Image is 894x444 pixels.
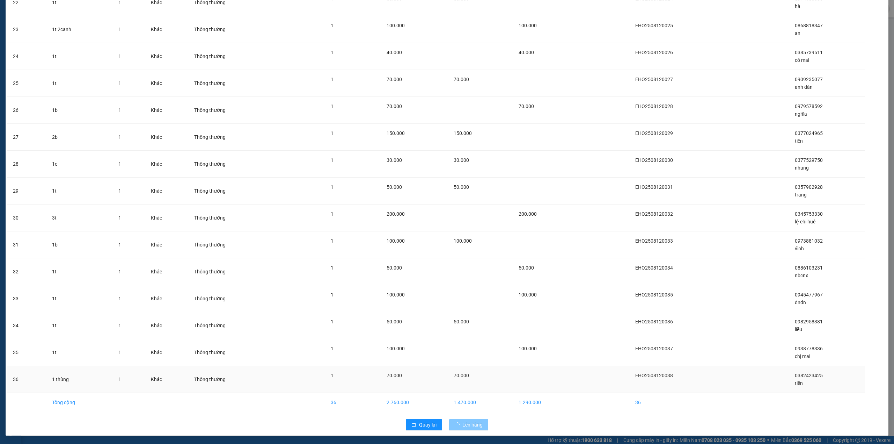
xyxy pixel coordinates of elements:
[795,30,800,36] span: an
[189,312,271,339] td: Thông thường
[118,377,121,382] span: 1
[7,339,46,366] td: 35
[387,77,402,82] span: 70.000
[145,312,189,339] td: Khác
[118,161,121,167] span: 1
[145,258,189,285] td: Khác
[795,300,806,305] span: dndn
[331,319,334,324] span: 1
[455,422,462,427] span: loading
[454,238,472,244] span: 100.000
[635,130,673,136] span: EHO2508120029
[387,50,402,55] span: 40.000
[145,151,189,178] td: Khác
[795,184,823,190] span: 0357902928
[145,178,189,205] td: Khác
[454,77,469,82] span: 70.000
[118,323,121,328] span: 1
[387,103,402,109] span: 70.000
[145,205,189,231] td: Khác
[387,211,405,217] span: 200.000
[795,77,823,82] span: 0909235077
[331,77,334,82] span: 1
[795,138,803,144] span: tiến
[387,238,405,244] span: 100.000
[7,97,46,124] td: 26
[387,265,402,271] span: 50.000
[635,373,673,378] span: EHO2508120038
[795,380,803,386] span: tiến
[145,16,189,43] td: Khác
[118,53,121,59] span: 1
[7,151,46,178] td: 28
[46,16,113,43] td: 1t 2canh
[387,346,405,351] span: 100.000
[387,292,405,298] span: 100.000
[118,107,121,113] span: 1
[331,346,334,351] span: 1
[189,178,271,205] td: Thông thường
[118,215,121,221] span: 1
[795,3,800,9] span: hà
[795,319,823,324] span: 0982958381
[519,211,537,217] span: 200.000
[795,50,823,55] span: 0385739511
[795,57,809,63] span: cô mai
[331,373,334,378] span: 1
[118,134,121,140] span: 1
[189,151,271,178] td: Thông thường
[419,421,437,429] span: Quay lại
[795,292,823,298] span: 0945477967
[46,124,113,151] td: 2b
[635,292,673,298] span: EHO2508120035
[448,393,513,412] td: 1.470.000
[46,151,113,178] td: 1c
[189,43,271,70] td: Thông thường
[795,219,815,224] span: lệ chị huế
[7,258,46,285] td: 32
[454,319,469,324] span: 50.000
[189,339,271,366] td: Thông thường
[635,50,673,55] span: EHO2508120026
[387,373,402,378] span: 70.000
[7,178,46,205] td: 29
[189,70,271,97] td: Thông thường
[795,103,823,109] span: 0979578592
[118,80,121,86] span: 1
[795,111,807,117] span: nghĩa
[7,43,46,70] td: 24
[145,231,189,258] td: Khác
[46,70,113,97] td: 1t
[635,211,673,217] span: EHO2508120032
[795,327,802,332] span: liễu
[387,319,402,324] span: 50.000
[118,269,121,274] span: 1
[449,419,488,430] button: Lên hàng
[7,16,46,43] td: 23
[7,312,46,339] td: 34
[331,130,334,136] span: 1
[145,366,189,393] td: Khác
[635,265,673,271] span: EHO2508120034
[635,184,673,190] span: EHO2508120031
[454,130,472,136] span: 150.000
[635,346,673,351] span: EHO2508120037
[795,373,823,378] span: 0382423425
[145,97,189,124] td: Khác
[145,285,189,312] td: Khác
[454,184,469,190] span: 50.000
[387,184,402,190] span: 50.000
[331,23,334,28] span: 1
[46,393,113,412] td: Tổng cộng
[635,238,673,244] span: EHO2508120033
[118,188,121,194] span: 1
[331,157,334,163] span: 1
[795,246,804,251] span: vĩnh
[795,346,823,351] span: 0938778336
[189,231,271,258] td: Thông thường
[795,211,823,217] span: 0345753330
[635,23,673,28] span: EHO2508120025
[331,211,334,217] span: 1
[454,157,469,163] span: 30.000
[795,265,823,271] span: 0886103231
